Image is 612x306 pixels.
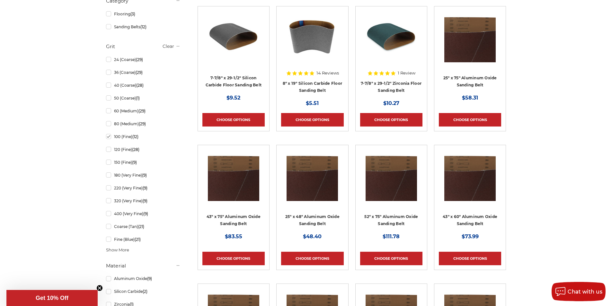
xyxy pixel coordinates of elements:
a: 25" x 48" Aluminum Oxide Sanding Belt [281,150,343,212]
span: (28) [136,83,144,88]
span: (1) [136,96,140,101]
a: 43" x 75" Aluminum Oxide Sanding Belt [202,150,265,212]
a: Choose Options [439,252,501,265]
a: 25" x 75" Aluminum Oxide Sanding Belt [439,11,501,73]
span: (12) [140,24,146,29]
span: (29) [138,109,146,113]
span: 14 Reviews [316,71,339,75]
span: $83.55 [225,233,242,240]
a: Coarse (Tan) [106,221,181,232]
a: 43" x 60" Aluminum Oxide Sanding Belt [439,150,501,212]
span: 1 Review [398,71,415,75]
a: Fine (Blue) [106,234,181,245]
span: Show More [106,247,129,253]
span: (9) [132,160,137,165]
a: 80 (Medium) [106,118,181,129]
img: 7-7/8" x 29-1/2 " Silicon Carbide belt for floor sanding with professional-grade finishes, compat... [208,11,259,62]
a: 8" x 19" Silicon Carbide Floor Sanding Belt [283,81,342,93]
span: (12) [132,134,138,139]
span: (9) [143,186,147,190]
span: (9) [147,276,152,281]
span: $58.31 [462,95,478,101]
a: Silicon Carbide [106,286,181,297]
button: Close teaser [96,285,103,291]
a: 7-7/8" x 29-1/2" Zirconia Floor Sanding Belt [361,81,421,93]
img: 43" x 60" Aluminum Oxide Sanding Belt [444,150,496,201]
span: $111.78 [383,233,400,240]
a: 220 (Very Fine) [106,182,181,194]
span: (3) [130,12,135,16]
span: $9.52 [226,95,240,101]
span: (21) [138,224,144,229]
span: Chat with us [568,289,602,295]
a: 150 (Fine) [106,157,181,168]
a: 52" x 75" Aluminum Oxide Sanding Belt [360,150,422,212]
span: (21) [135,237,141,242]
span: (29) [139,121,146,126]
h5: Material [106,262,181,270]
a: 36 (Coarse) [106,67,181,78]
img: 52" x 75" Aluminum Oxide Sanding Belt [366,150,417,201]
a: 43" x 60" Aluminum Oxide Sanding Belt [443,214,497,226]
div: Get 10% OffClose teaser [6,290,98,306]
a: 7-7/8" x 29-1/2" Silicon Carbide Floor Sanding Belt [206,75,262,88]
img: 43" x 75" Aluminum Oxide Sanding Belt [208,150,259,201]
a: 25" x 75" Aluminum Oxide Sanding Belt [443,75,497,88]
a: Choose Options [202,252,265,265]
span: (29) [136,57,143,62]
a: Flooring [106,8,181,20]
a: 24 (Coarse) [106,54,181,65]
img: 25" x 48" Aluminum Oxide Sanding Belt [287,150,338,201]
span: (2) [143,289,147,294]
a: Sanding Belts [106,21,181,32]
span: (9) [143,198,147,203]
img: 25" x 75" Aluminum Oxide Sanding Belt [444,11,496,62]
a: 7-7/8" x 29-1/2 " Silicon Carbide belt for floor sanding with professional-grade finishes, compat... [202,11,265,73]
a: Clear [163,43,174,49]
img: Professional-grade 7 7/8 x 29 1/2 inch Zirconia Floor Sanding Belt, ideal for floor restoration [366,11,417,62]
h5: Grit [106,43,181,50]
span: Get 10% Off [36,295,68,301]
a: 40 (Coarse) [106,80,181,91]
a: Choose Options [281,113,343,127]
span: (9) [142,173,147,178]
a: 50 (Coarse) [106,92,181,104]
span: $73.99 [462,233,479,240]
a: Professional-grade 7 7/8 x 29 1/2 inch Zirconia Floor Sanding Belt, ideal for floor restoration [360,11,422,73]
a: 52" x 75" Aluminum Oxide Sanding Belt [364,214,418,226]
a: Choose Options [360,113,422,127]
a: 120 (Fine) [106,144,181,155]
a: Choose Options [439,113,501,127]
img: 7-7-8" x 29-1-2 " Silicon Carbide belt for aggressive sanding on concrete and hardwood floors as ... [287,11,338,62]
a: Choose Options [202,113,265,127]
a: 320 (Very Fine) [106,195,181,206]
span: (29) [136,70,143,75]
a: 43" x 75" Aluminum Oxide Sanding Belt [207,214,261,226]
a: 180 (Very Fine) [106,170,181,181]
a: 7-7-8" x 29-1-2 " Silicon Carbide belt for aggressive sanding on concrete and hardwood floors as ... [281,11,343,73]
a: 25" x 48" Aluminum Oxide Sanding Belt [285,214,340,226]
a: Aluminum Oxide [106,273,181,284]
a: Choose Options [281,252,343,265]
span: (28) [132,147,139,152]
span: $5.51 [306,100,319,106]
a: 60 (Medium) [106,105,181,117]
span: $48.40 [303,233,322,240]
a: Choose Options [360,252,422,265]
span: $10.27 [383,100,399,106]
a: 400 (Very Fine) [106,208,181,219]
button: Chat with us [552,282,606,301]
span: (9) [143,211,148,216]
a: 100 (Fine) [106,131,181,142]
